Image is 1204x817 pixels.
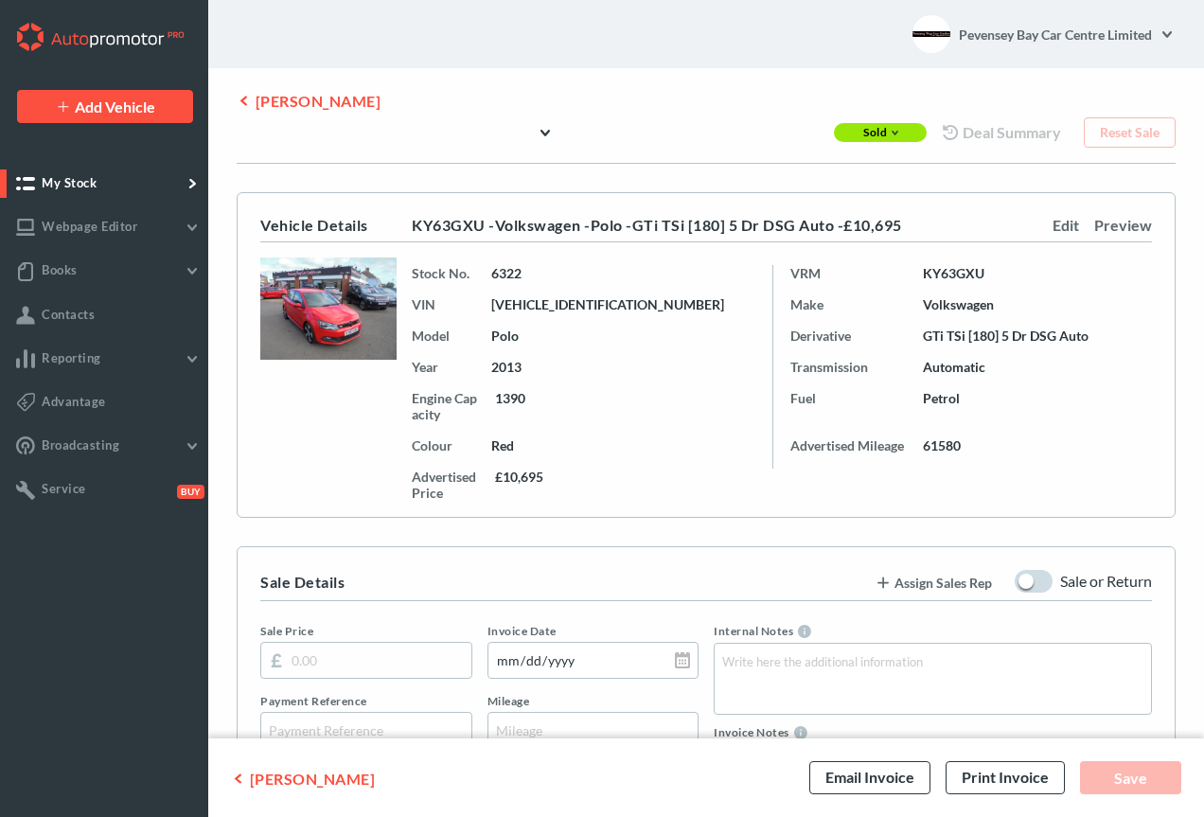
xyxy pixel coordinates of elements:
span: Internal Notes [714,624,793,639]
a: Edit [1053,216,1079,234]
span: Polo [491,328,519,344]
span: Make [790,296,908,312]
span: KY63GXU - [412,216,495,234]
span: GTi TSi [180] 5 Dr DSG Auto [923,328,1089,344]
label: Mileage [487,694,699,708]
span: 6322 [491,265,522,281]
span: Reporting [42,350,101,365]
span: Broadcasting [42,437,119,453]
a: Pevensey Bay Car Centre Limited [958,15,1176,53]
span: Red [491,437,514,453]
label: Invoice Date [487,624,699,638]
a: Preview [1094,216,1152,234]
span: Contacts [42,307,95,322]
span: 2013 [491,359,522,375]
span: Polo - [591,216,632,234]
span: GTi TSi [180] 5 Dr DSG Auto - [632,216,844,234]
span: Derivative [790,328,908,344]
a: [PERSON_NAME] [231,770,375,790]
div: Sold [834,123,927,142]
span: Advantage [42,394,106,409]
span: Stock No. [412,265,476,281]
span: Webpage Editor [42,219,137,234]
div: Email Invoice [809,761,930,794]
label: Payment Reference [260,694,472,708]
span: My Stock [42,175,97,190]
span: Automatic [923,359,985,375]
div: Print Invoice [946,761,1065,794]
span: Fuel [790,390,908,422]
a: [PERSON_NAME] [237,92,381,112]
span: Invoice Notes [714,725,789,740]
span: 1390 [495,390,525,422]
span: Assign Sales Rep [876,573,992,591]
label: Sale Price [260,624,472,638]
span: Year [412,359,476,375]
span: Advertised Price [412,469,480,501]
span: Add Vehicle [75,98,155,115]
span: £10,695 [843,216,902,234]
img: vehicle img [260,258,397,360]
div: Sale or Return [1060,570,1152,593]
div: Vehicle Details [260,216,368,234]
a: Add Vehicle [17,90,193,123]
span: Model [412,328,476,344]
span: Transmission [790,359,908,375]
span: Volkswagen [923,296,994,312]
input: 0.00 [260,642,472,679]
span: KY63GXU [923,265,984,281]
input: Payment Reference [260,712,472,749]
span: WVWZZZ6RZEY072468 [491,296,724,312]
input: Mileage [487,712,699,749]
span: £10,695 [495,469,543,501]
span: VIN [412,296,476,312]
span: VRM [790,265,908,281]
div: Sale Details [260,573,345,591]
span: Colour [412,437,476,453]
span: Advertised Mileage [790,437,908,453]
span: Petrol [923,390,960,422]
span: Engine Capacity [412,390,480,422]
span: Volkswagen - [495,216,591,234]
span: 61580 [923,437,961,453]
span: Books [42,262,78,277]
button: Buy [173,483,201,498]
input: dd/mm/yyyy [487,642,699,679]
span: Buy [177,485,204,499]
span: Service [42,481,86,496]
